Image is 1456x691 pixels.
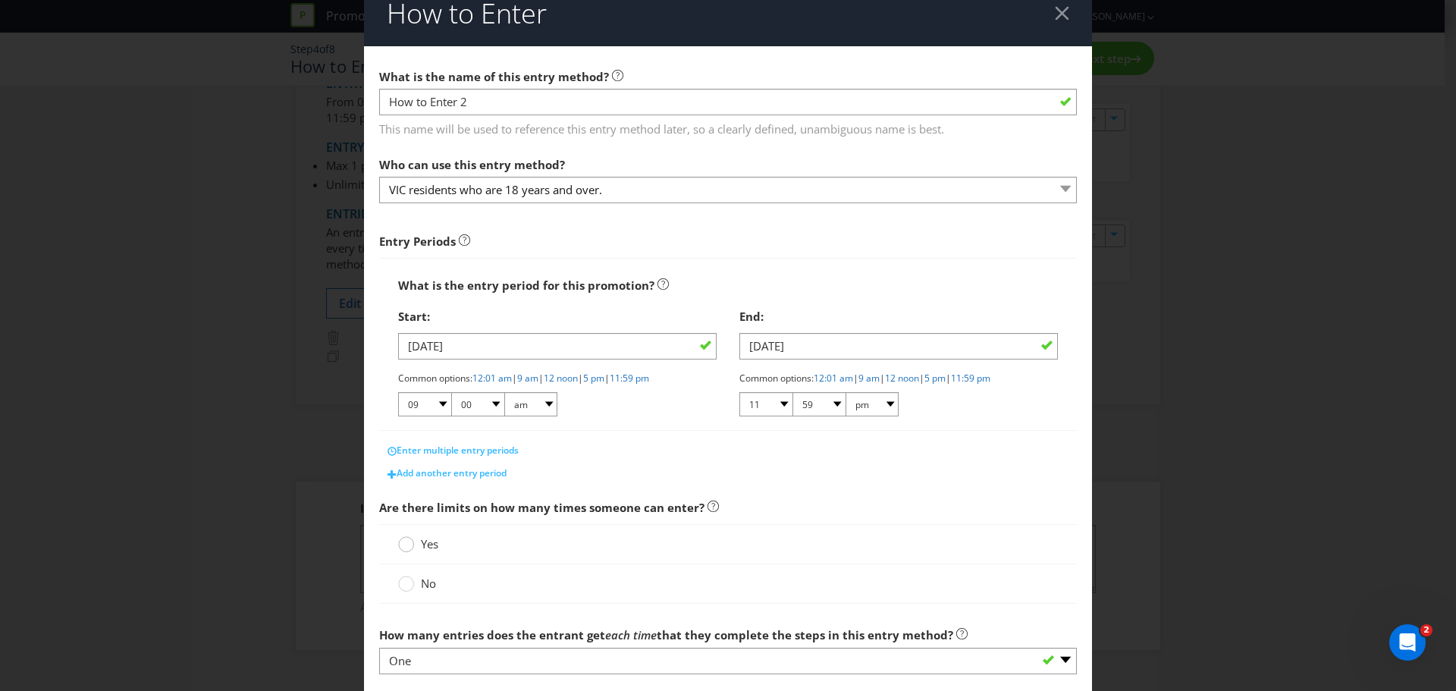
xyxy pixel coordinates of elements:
span: Add another entry period [397,466,507,479]
iframe: Intercom live chat [1389,624,1426,661]
a: 12:01 am [814,372,853,385]
a: 11:59 pm [951,372,990,385]
em: each time [605,627,657,642]
span: Yes [421,536,438,551]
span: that they complete the steps in this entry method? [657,627,953,642]
span: No [421,576,436,591]
div: End: [739,301,1058,332]
button: Add another entry period [379,462,515,485]
span: | [512,372,517,385]
span: | [946,372,951,385]
a: 5 pm [583,372,604,385]
a: 9 am [858,372,880,385]
div: Start: [398,301,717,332]
span: | [853,372,858,385]
input: DD/MM/YY [739,333,1058,360]
a: 9 am [517,372,538,385]
span: | [919,372,924,385]
span: What is the name of this entry method? [379,69,609,84]
a: 11:59 pm [610,372,649,385]
a: 12:01 am [472,372,512,385]
span: Enter multiple entry periods [397,444,519,457]
span: 2 [1420,624,1432,636]
span: How many entries does the entrant get [379,627,605,642]
span: Who can use this entry method? [379,157,565,172]
span: | [880,372,885,385]
span: | [604,372,610,385]
span: Are there limits on how many times someone can enter? [379,500,704,515]
a: 12 noon [544,372,578,385]
span: | [538,372,544,385]
span: Common options: [739,372,814,385]
a: 5 pm [924,372,946,385]
span: This name will be used to reference this entry method later, so a clearly defined, unambiguous na... [379,116,1077,138]
span: What is the entry period for this promotion? [398,278,654,293]
span: Common options: [398,372,472,385]
a: 12 noon [885,372,919,385]
input: DD/MM/YY [398,333,717,360]
span: | [578,372,583,385]
strong: Entry Periods [379,234,456,249]
button: Enter multiple entry periods [379,439,527,462]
